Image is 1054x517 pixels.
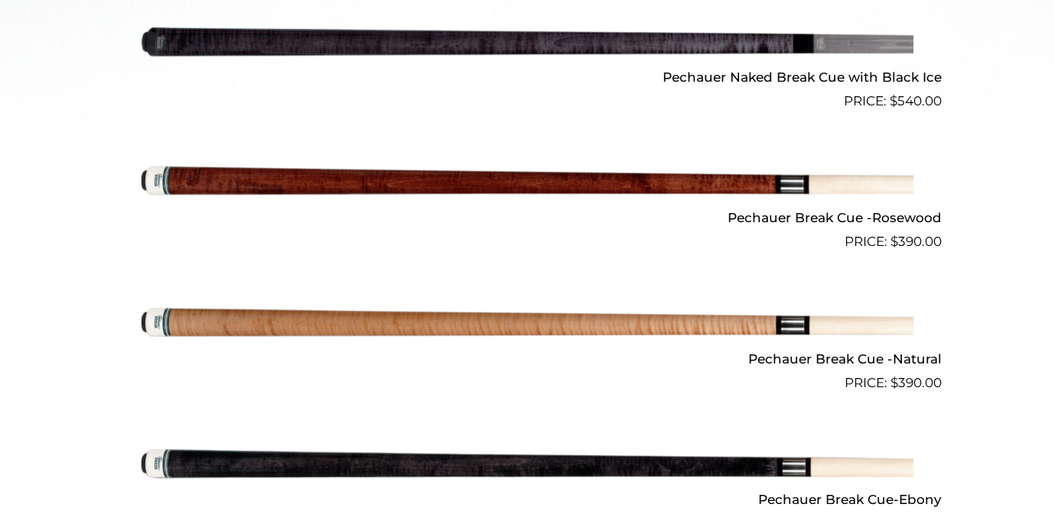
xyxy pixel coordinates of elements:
a: Pechauer Break Cue -Rosewood $390.00 [113,118,942,252]
h2: Pechauer Break Cue-Ebony [113,486,942,514]
bdi: 390.00 [890,375,942,390]
h2: Pechauer Break Cue -Natural [113,344,942,373]
bdi: 390.00 [890,234,942,249]
span: $ [890,375,898,390]
img: Pechauer Break Cue -Natural [141,258,913,386]
span: $ [890,234,898,249]
img: Pechauer Break Cue -Rosewood [141,118,913,246]
h2: Pechauer Break Cue -Rosewood [113,204,942,232]
span: $ [890,93,897,108]
h2: Pechauer Naked Break Cue with Black Ice [113,63,942,92]
a: Pechauer Break Cue -Natural $390.00 [113,258,942,393]
bdi: 540.00 [890,93,942,108]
